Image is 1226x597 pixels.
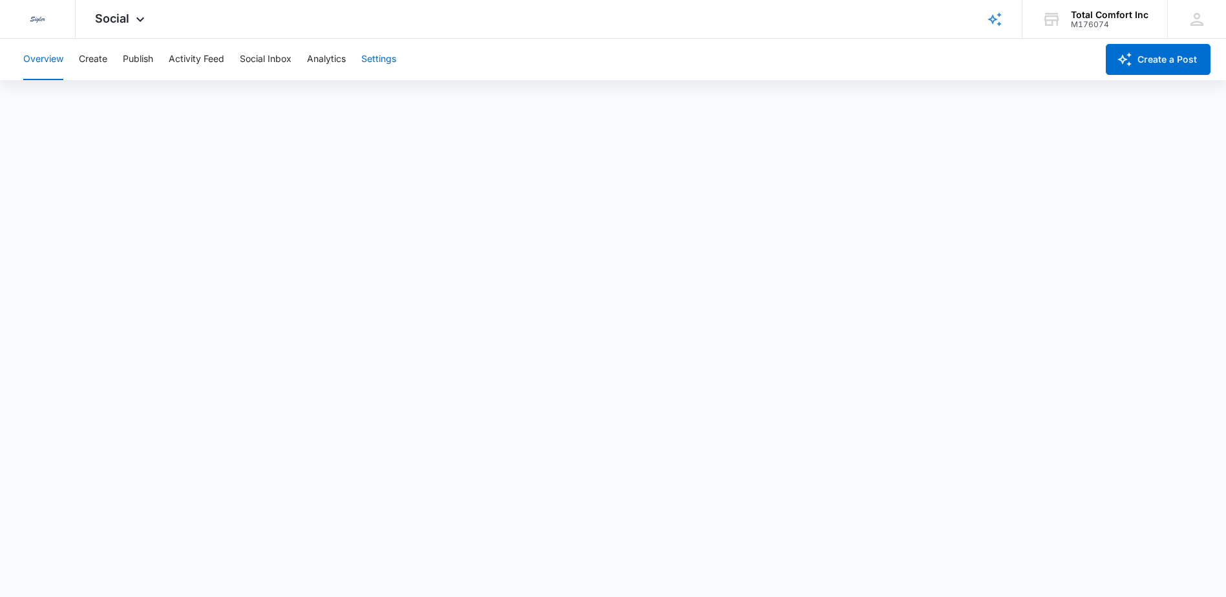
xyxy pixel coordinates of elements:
[95,12,129,25] span: Social
[1071,10,1148,20] div: account name
[307,39,346,80] button: Analytics
[1071,20,1148,29] div: account id
[26,8,49,31] img: Sigler Corporate
[23,39,63,80] button: Overview
[79,39,107,80] button: Create
[1106,44,1210,75] button: Create a Post
[240,39,291,80] button: Social Inbox
[169,39,224,80] button: Activity Feed
[361,39,396,80] button: Settings
[123,39,153,80] button: Publish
